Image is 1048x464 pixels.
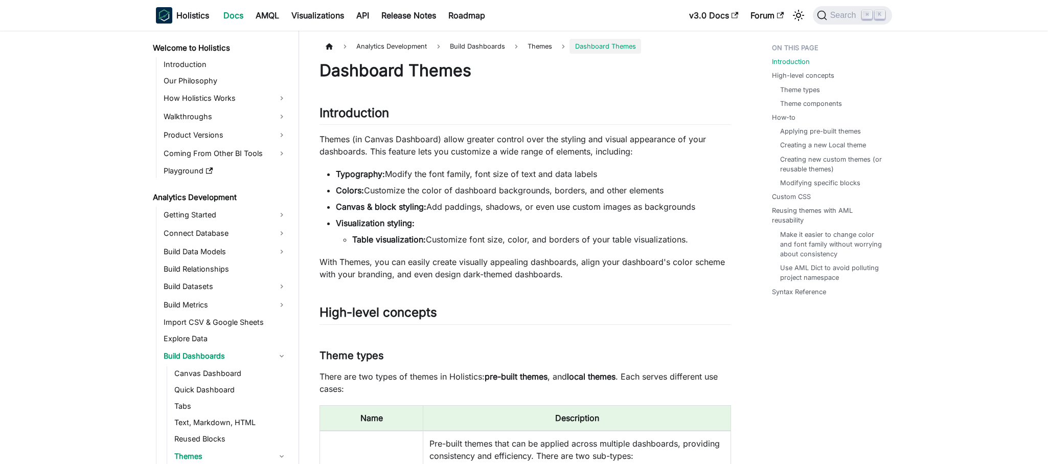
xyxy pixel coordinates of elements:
[862,10,872,19] kbd: ⌘
[150,190,290,205] a: Analytics Development
[161,145,290,162] a: Coming From Other BI Tools
[772,192,811,202] a: Custom CSS
[161,244,290,260] a: Build Data Models
[161,108,290,125] a: Walkthroughs
[320,370,731,395] p: There are two types of themes in Holistics: , and . Each serves different use cases:
[156,7,172,24] img: Holistics
[320,39,731,54] nav: Breadcrumbs
[161,90,290,106] a: How Holistics Works
[161,225,290,241] a: Connect Database
[336,218,415,228] strong: Visualization styling:
[336,168,731,180] li: Modify the font family, font size of text and data labels
[320,133,731,158] p: Themes (in Canvas Dashboard) allow greater control over the styling and visual appearance of your...
[320,305,731,324] h2: High-level concepts
[171,432,290,446] a: Reused Blocks
[161,262,290,276] a: Build Relationships
[350,7,375,24] a: API
[780,85,820,95] a: Theme types
[150,41,290,55] a: Welcome to Holistics
[217,7,249,24] a: Docs
[336,202,426,212] strong: Canvas & block styling:
[772,206,886,225] a: Reusing themes with AML reusability
[336,185,364,195] strong: Colors:
[336,169,385,179] strong: Typography:
[827,11,862,20] span: Search
[813,6,892,25] button: Search (Command+K)
[780,263,882,282] a: Use AML Dict to avoid polluting project namespace
[171,366,290,381] a: Canvas Dashboard
[780,126,861,136] a: Applying pre-built themes
[161,278,290,295] a: Build Datasets
[161,57,290,72] a: Introduction
[780,99,842,108] a: Theme components
[445,39,510,54] span: Build Dashboards
[161,127,290,143] a: Product Versions
[156,7,209,24] a: HolisticsHolistics
[567,371,616,382] strong: local themes
[171,383,290,397] a: Quick Dashboard
[320,60,731,81] h1: Dashboard Themes
[522,39,557,54] span: Themes
[161,348,290,364] a: Build Dashboards
[161,207,290,223] a: Getting Started
[360,413,383,423] b: Name
[161,315,290,329] a: Import CSV & Google Sheets
[146,31,299,464] nav: Docs sidebar
[320,105,731,125] h2: Introduction
[772,113,795,122] a: How-to
[171,415,290,430] a: Text, Markdown, HTML
[780,140,866,150] a: Creating a new Local theme
[352,234,426,245] strong: Table visualization:
[429,437,724,462] p: Pre-built themes that can be applied across multiple dashboards, providing consistency and effici...
[790,7,807,24] button: Switch between dark and light mode (currently light mode)
[161,74,290,88] a: Our Philosophy
[285,7,350,24] a: Visualizations
[352,233,731,246] li: Customize font size, color, and borders of your table visualizations.
[780,178,860,188] a: Modifying specific blocks
[772,287,826,297] a: Syntax Reference
[780,154,882,174] a: Creating new custom themes (or reusable themes)
[161,164,290,178] a: Playground
[683,7,744,24] a: v3.0 Docs
[485,371,548,382] strong: pre-built themes
[336,201,731,213] li: Add paddings, shadows, or even use custom images as backgrounds
[336,184,731,196] li: Customize the color of dashboard backgrounds, borders, and other elements
[249,7,285,24] a: AMQL
[176,9,209,21] b: Holistics
[375,7,442,24] a: Release Notes
[320,256,731,280] p: With Themes, you can easily create visually appealing dashboards, align your dashboard's color sc...
[875,10,885,19] kbd: K
[442,7,491,24] a: Roadmap
[161,332,290,346] a: Explore Data
[161,297,290,313] a: Build Metrics
[569,39,641,54] span: Dashboard Themes
[772,57,810,67] a: Introduction
[772,71,834,80] a: High-level concepts
[171,399,290,413] a: Tabs
[351,39,432,54] span: Analytics Development
[780,230,882,259] a: Make it easier to change color and font family without worrying about consistency
[744,7,790,24] a: Forum
[320,349,731,362] h3: Theme types
[555,413,599,423] b: Description
[320,39,339,54] a: Home page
